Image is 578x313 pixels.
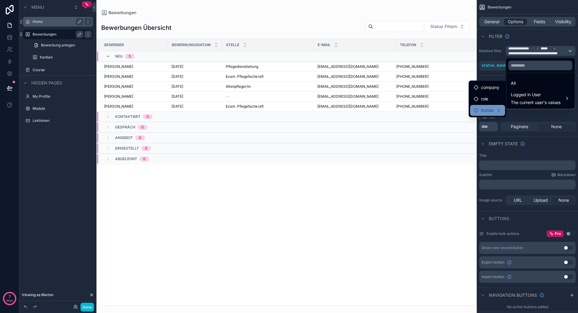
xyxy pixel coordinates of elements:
span: role [481,95,488,103]
span: Eingestellt [115,146,139,151]
span: E-Mail [318,43,331,47]
span: Bewerbungsdatum [172,43,211,47]
span: Neu [115,54,123,59]
span: Gespräch [115,125,135,130]
span: Logged in User [511,91,561,98]
div: 5 [129,54,131,59]
span: company [481,84,499,91]
div: 0 [141,125,144,130]
div: 0 [145,146,147,151]
span: Kontaktiert [115,114,140,119]
span: Stelle [226,43,239,47]
span: Bewerber [104,43,124,47]
span: Kunde [481,107,494,114]
span: Angebot [115,135,133,140]
span: Abgelehnt [115,156,137,161]
div: 0 [139,135,141,140]
span: Telefon [400,43,416,47]
div: 0 [146,114,149,119]
span: All [511,80,516,87]
div: 0 [143,156,146,161]
span: The current user's values [511,100,561,106]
